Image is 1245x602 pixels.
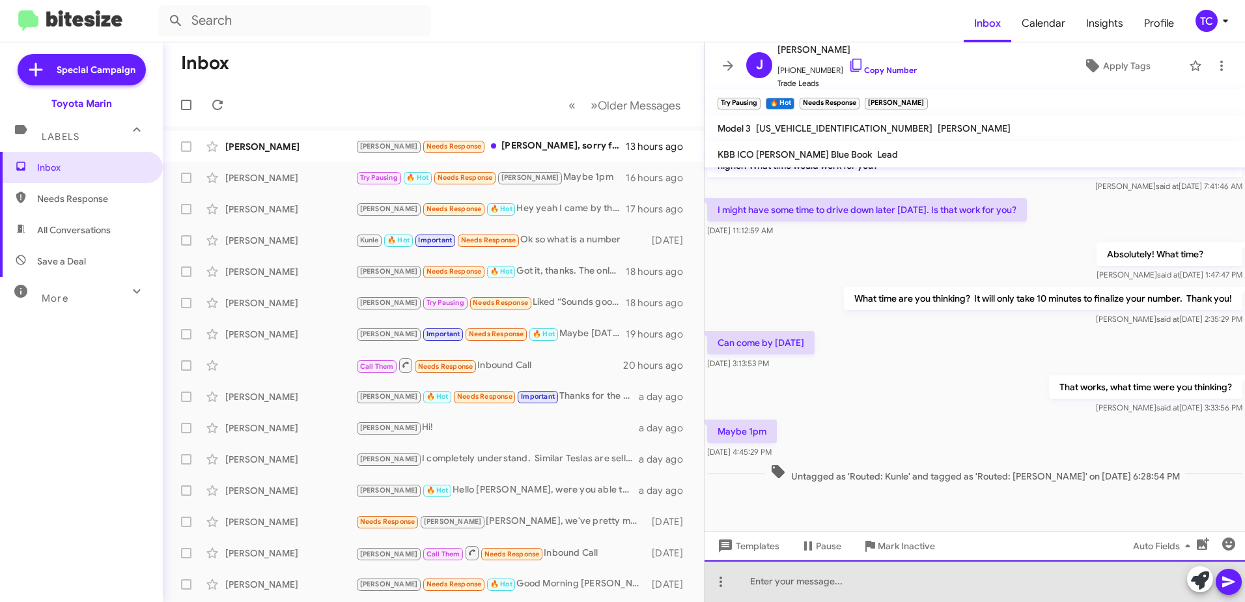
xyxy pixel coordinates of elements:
[646,234,693,247] div: [DATE]
[777,42,917,57] span: [PERSON_NAME]
[356,357,623,373] div: Inbound Call
[1097,270,1242,279] span: [PERSON_NAME] [DATE] 1:47:47 PM
[639,422,693,435] div: a day ago
[225,453,356,466] div: [PERSON_NAME]
[438,173,493,182] span: Needs Response
[1096,403,1242,412] span: [PERSON_NAME] [DATE] 3:33:56 PM
[964,5,1011,42] a: Inbox
[718,149,872,160] span: KBB ICO [PERSON_NAME] Blue Book
[707,198,1027,222] p: I might have some time to drive down later [DATE]. Is that work for you?
[626,171,693,184] div: 16 hours ago
[626,203,693,216] div: 17 hours ago
[484,550,540,558] span: Needs Response
[225,328,356,341] div: [PERSON_NAME]
[561,92,688,119] nav: Page navigation example
[427,550,460,558] span: Call Them
[427,486,449,494] span: 🔥 Hot
[705,534,790,558] button: Templates
[626,296,693,309] div: 18 hours ago
[356,139,626,154] div: [PERSON_NAME], sorry for the slow response. I think we are going to just sit tight for now. Not s...
[777,77,917,90] span: Trade Leads
[646,515,693,528] div: [DATE]
[816,534,841,558] span: Pause
[360,486,418,494] span: [PERSON_NAME]
[583,92,688,119] button: Next
[457,392,512,401] span: Needs Response
[766,98,794,109] small: 🔥 Hot
[42,293,68,304] span: More
[356,201,626,216] div: Hey yeah I came by the other day but there weren't any available to test drive. If you have one n...
[225,547,356,560] div: [PERSON_NAME]
[360,236,379,244] span: Kunle
[469,330,524,338] span: Needs Response
[406,173,428,182] span: 🔥 Hot
[225,203,356,216] div: [PERSON_NAME]
[427,205,482,213] span: Needs Response
[1133,534,1196,558] span: Auto Fields
[57,63,135,76] span: Special Campaign
[181,53,229,74] h1: Inbox
[790,534,852,558] button: Pause
[1156,314,1179,324] span: said at
[877,149,898,160] span: Lead
[878,534,935,558] span: Mark Inactive
[424,517,482,526] span: [PERSON_NAME]
[387,236,410,244] span: 🔥 Hot
[718,98,761,109] small: Try Pausing
[591,97,598,113] span: »
[623,359,693,372] div: 20 hours ago
[225,296,356,309] div: [PERSON_NAME]
[37,192,148,205] span: Needs Response
[427,267,482,276] span: Needs Response
[490,580,512,588] span: 🔥 Hot
[225,234,356,247] div: [PERSON_NAME]
[715,534,779,558] span: Templates
[848,65,917,75] a: Copy Number
[356,295,626,310] div: Liked “Sounds good we will reach out then!”
[1184,10,1231,32] button: TC
[1123,534,1206,558] button: Auto Fields
[561,92,583,119] button: Previous
[37,255,86,268] span: Save a Deal
[639,453,693,466] div: a day ago
[225,265,356,278] div: [PERSON_NAME]
[360,517,415,526] span: Needs Response
[225,484,356,497] div: [PERSON_NAME]
[501,173,559,182] span: [PERSON_NAME]
[1076,5,1134,42] a: Insights
[1011,5,1076,42] span: Calendar
[42,131,79,143] span: Labels
[225,140,356,153] div: [PERSON_NAME]
[626,265,693,278] div: 18 hours ago
[1134,5,1184,42] span: Profile
[639,484,693,497] div: a day ago
[707,420,777,443] p: Maybe 1pm
[356,326,626,341] div: Maybe [DATE], brother
[646,578,693,591] div: [DATE]
[461,236,516,244] span: Needs Response
[427,142,482,150] span: Needs Response
[18,54,146,85] a: Special Campaign
[938,122,1011,134] span: [PERSON_NAME]
[360,330,418,338] span: [PERSON_NAME]
[756,55,763,76] span: J
[356,483,639,498] div: Hello [PERSON_NAME], were you able to stop by [DATE]?
[568,97,576,113] span: «
[1103,54,1151,78] span: Apply Tags
[360,455,418,463] span: [PERSON_NAME]
[1196,10,1218,32] div: TC
[225,578,356,591] div: [PERSON_NAME]
[427,298,464,307] span: Try Pausing
[707,358,769,368] span: [DATE] 3:13:53 PM
[765,464,1185,483] span: Untagged as 'Routed: Kunle' and tagged as 'Routed: [PERSON_NAME]' on [DATE] 6:28:54 PM
[1095,181,1242,191] span: [PERSON_NAME] [DATE] 7:41:46 AM
[1157,270,1180,279] span: said at
[360,392,418,401] span: [PERSON_NAME]
[158,5,431,36] input: Search
[490,267,512,276] span: 🔥 Hot
[360,423,418,432] span: [PERSON_NAME]
[1050,54,1182,78] button: Apply Tags
[427,392,449,401] span: 🔥 Hot
[707,225,773,235] span: [DATE] 11:12:59 AM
